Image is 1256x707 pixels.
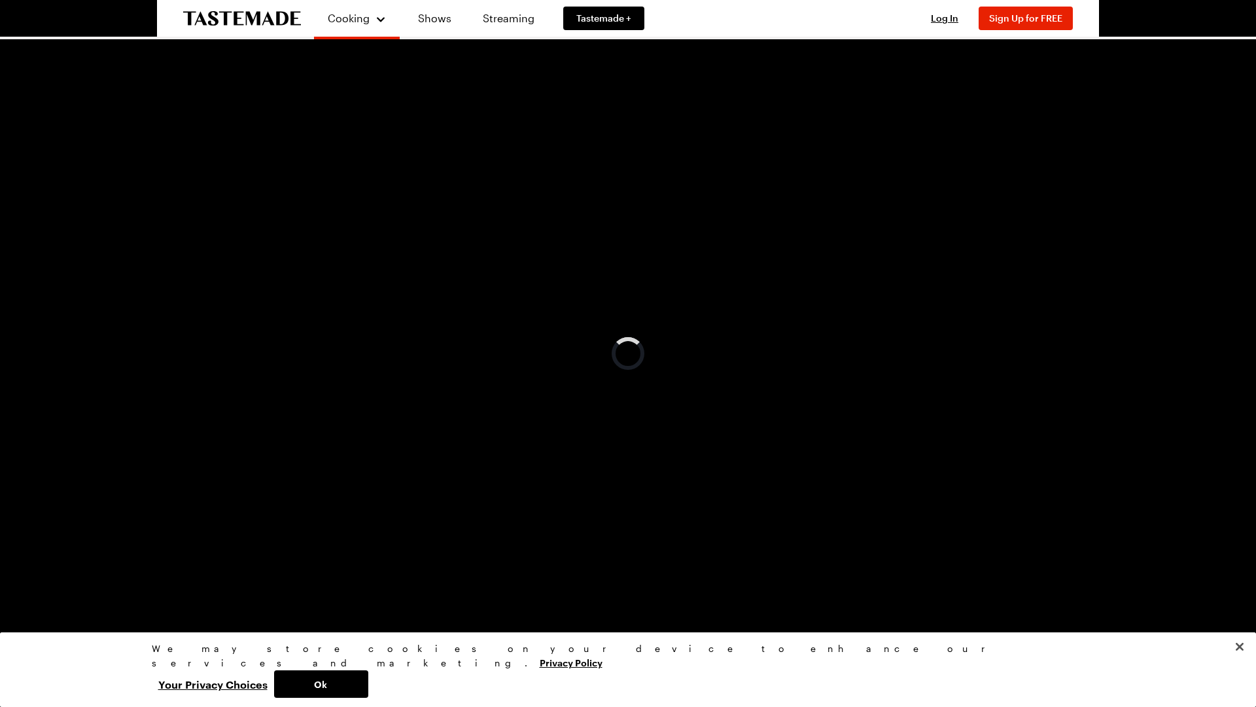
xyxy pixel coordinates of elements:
[1225,632,1254,661] button: Close
[979,7,1073,30] button: Sign Up for FREE
[183,11,301,26] a: To Tastemade Home Page
[328,12,370,24] span: Cooking
[274,670,368,698] button: Ok
[576,12,631,25] span: Tastemade +
[152,670,274,698] button: Your Privacy Choices
[152,642,1094,670] div: We may store cookies on your device to enhance our services and marketing.
[918,12,971,25] button: Log In
[563,7,644,30] a: Tastemade +
[540,656,602,668] a: More information about your privacy, opens in a new tab
[931,12,958,24] span: Log In
[152,642,1094,698] div: Privacy
[989,12,1062,24] span: Sign Up for FREE
[327,5,387,31] button: Cooking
